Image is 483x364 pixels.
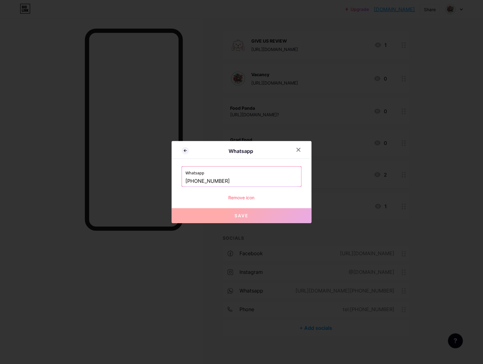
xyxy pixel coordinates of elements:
div: Remove icon [182,194,302,201]
span: Save [235,213,248,218]
button: Save [172,208,312,223]
label: Whatsapp [186,167,298,176]
input: +00000000000 (WhatsApp) [186,176,298,187]
div: Whatsapp [189,147,293,155]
